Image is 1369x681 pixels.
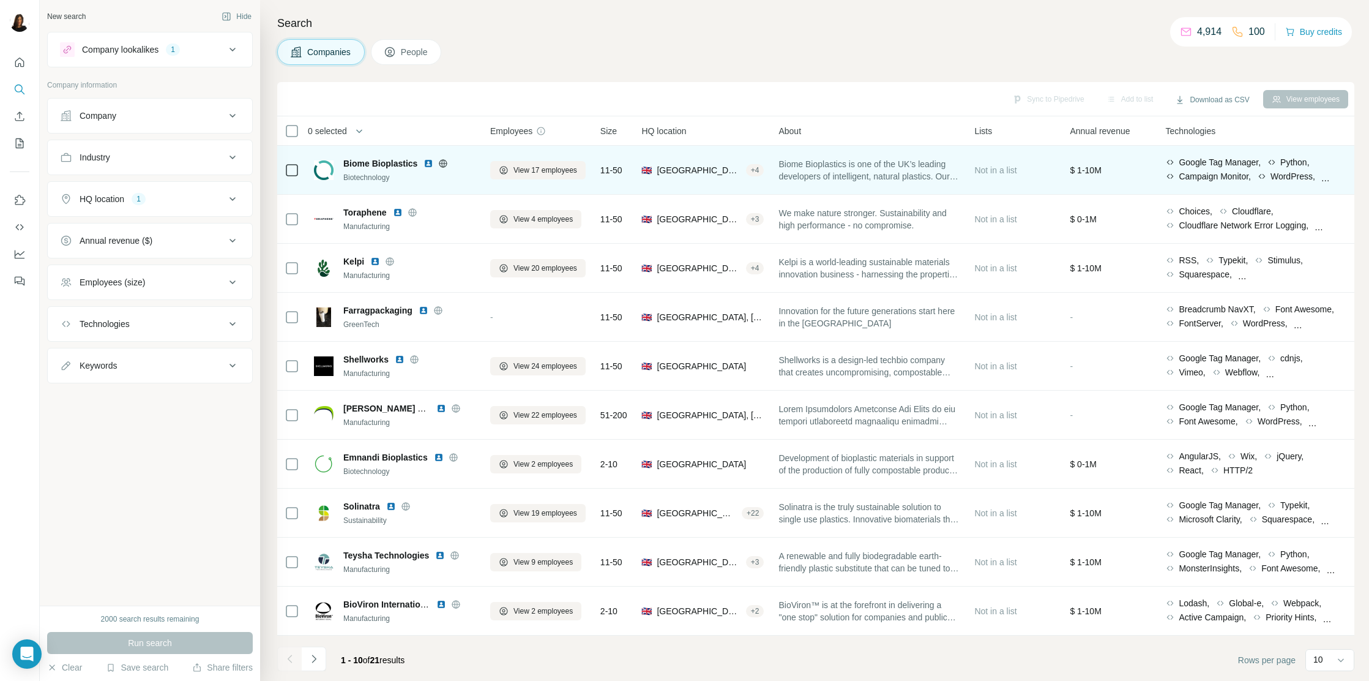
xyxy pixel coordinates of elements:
[746,557,764,568] div: + 3
[166,44,180,55] div: 1
[746,214,764,225] div: + 3
[308,125,347,137] span: 0 selected
[974,508,1016,518] span: Not in a list
[434,453,444,462] img: LinkedIn logo
[343,206,387,219] span: Toraphene
[1285,23,1342,40] button: Buy credits
[10,132,29,154] button: My lists
[746,263,764,274] div: + 4
[1280,548,1309,560] span: Python,
[314,160,334,180] img: Logo of Biome Bioplastics
[513,410,577,421] span: View 22 employees
[1070,361,1073,371] span: -
[641,556,652,568] span: 🇬🇧
[513,214,573,225] span: View 4 employees
[343,404,510,413] span: [PERSON_NAME] Performance Materials
[48,268,252,297] button: Employees (size)
[343,255,364,268] span: Kelpi
[1165,125,1215,137] span: Technologies
[80,193,124,205] div: HQ location
[600,409,627,421] span: 51-200
[10,105,29,127] button: Enrich CSV
[1179,317,1223,329] span: FontServer,
[1280,499,1310,511] span: Typekit,
[513,557,573,568] span: View 9 employees
[343,500,380,513] span: Solinatra
[641,262,652,274] span: 🇬🇧
[974,263,1016,273] span: Not in a list
[343,466,476,477] div: Biotechnology
[1179,156,1261,168] span: Google Tag Manager,
[778,501,960,525] span: Solinatra is the truly sustainable solution to single use plastics. Innovative biomaterials that ...
[1070,312,1073,322] span: -
[1280,156,1309,168] span: Python,
[343,157,417,170] span: Biome Bioplastics
[132,194,146,205] div: 1
[1070,606,1101,616] span: $ 1-10M
[314,601,334,621] img: Logo of BioViron International
[513,361,577,372] span: View 24 employees
[423,159,433,168] img: LinkedIn logo
[1070,263,1101,273] span: $ 1-10M
[657,360,746,372] span: [GEOGRAPHIC_DATA]
[314,454,334,474] img: Logo of Emnandi Bioplastics
[1238,654,1296,666] span: Rows per page
[48,184,252,214] button: HQ location1
[641,605,652,617] span: 🇬🇧
[80,318,130,330] div: Technologies
[10,189,29,211] button: Use Surfe on LinkedIn
[974,410,1016,420] span: Not in a list
[657,556,740,568] span: [GEOGRAPHIC_DATA], [GEOGRAPHIC_DATA], [GEOGRAPHIC_DATA]
[1179,352,1261,364] span: Google Tag Manager,
[641,125,686,137] span: HQ location
[1070,214,1097,224] span: $ 0-1M
[1277,450,1304,462] span: jQuery,
[1258,415,1302,427] span: WordPress,
[600,164,622,176] span: 11-50
[47,11,86,22] div: New search
[1179,170,1251,182] span: Campaign Monitor,
[10,78,29,100] button: Search
[1261,562,1320,574] span: Font Awesome,
[1179,450,1220,462] span: AngularJS,
[1179,548,1261,560] span: Google Tag Manager,
[490,259,586,277] button: View 20 employees
[600,213,622,225] span: 11-50
[657,213,740,225] span: [GEOGRAPHIC_DATA]
[1197,24,1222,39] p: 4,914
[641,507,652,519] span: 🇬🇧
[778,599,960,623] span: BioViron™ is at the forefront in delivering a "one stop"​ solution for companies and public secto...
[82,43,159,56] div: Company lookalikes
[47,80,253,91] p: Company information
[1179,268,1231,280] span: Squarespace,
[657,409,764,421] span: [GEOGRAPHIC_DATA], [GEOGRAPHIC_DATA], [GEOGRAPHIC_DATA]
[436,600,446,609] img: LinkedIn logo
[386,502,396,511] img: LinkedIn logo
[80,235,152,247] div: Annual revenue ($)
[778,207,960,231] span: We make nature stronger. Sustainability and high performance - no compromise.
[490,357,586,375] button: View 24 employees
[490,602,581,620] button: View 2 employees
[1070,165,1101,175] span: $ 1-10M
[657,164,740,176] span: [GEOGRAPHIC_DATA], [GEOGRAPHIC_DATA], [GEOGRAPHIC_DATA]
[490,161,586,179] button: View 17 employees
[1313,653,1323,666] p: 10
[1179,205,1212,217] span: Choices,
[343,368,476,379] div: Manufacturing
[307,46,352,58] span: Companies
[778,452,960,476] span: Development of bioplastic materials in support of the production of fully compostable products. #...
[657,458,746,470] span: [GEOGRAPHIC_DATA]
[1283,597,1321,609] span: Webpack,
[1225,366,1260,378] span: Webflow,
[641,213,652,225] span: 🇬🇧
[778,125,801,137] span: About
[277,15,1354,32] h4: Search
[101,614,200,625] div: 2000 search results remaining
[343,270,476,281] div: Manufacturing
[314,356,334,376] img: Logo of Shellworks
[106,661,168,674] button: Save search
[657,507,737,519] span: [GEOGRAPHIC_DATA], [GEOGRAPHIC_DATA], [GEOGRAPHIC_DATA]
[1218,254,1248,266] span: Typekit,
[1070,410,1073,420] span: -
[401,46,429,58] span: People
